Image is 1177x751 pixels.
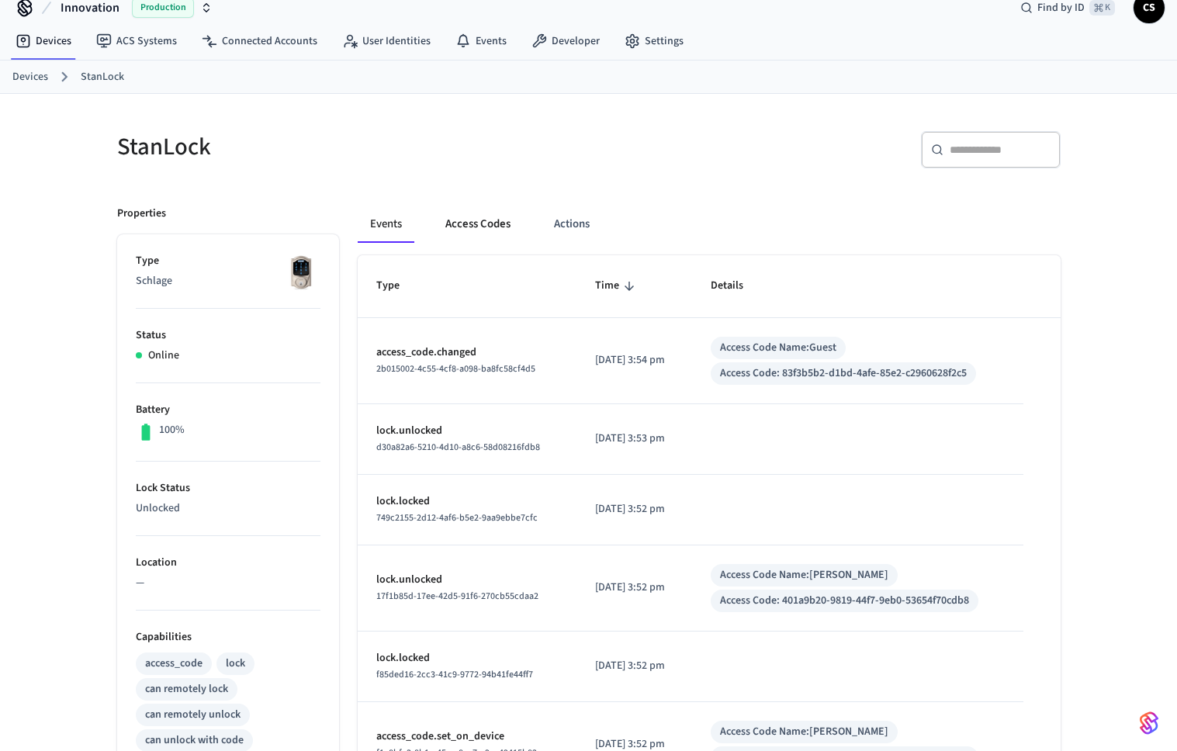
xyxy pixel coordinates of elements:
[136,273,320,289] p: Schlage
[376,668,533,681] span: f85ded16-2cc3-41c9-9772-94b41fe44ff7
[145,681,228,697] div: can remotely lock
[3,27,84,55] a: Devices
[136,555,320,571] p: Location
[282,253,320,292] img: Schlage Sense Smart Deadbolt with Camelot Trim, Front
[117,131,580,163] h5: StanLock
[595,501,674,517] p: [DATE] 3:52 pm
[376,493,558,510] p: lock.locked
[376,650,558,666] p: lock.locked
[145,656,203,672] div: access_code
[136,253,320,269] p: Type
[145,732,244,749] div: can unlock with code
[148,348,179,364] p: Online
[330,27,443,55] a: User Identities
[542,206,602,243] button: Actions
[711,274,763,298] span: Details
[376,511,538,524] span: 749c2155-2d12-4af6-b5e2-9aa9ebbe7cfc
[443,27,519,55] a: Events
[358,206,414,243] button: Events
[12,69,48,85] a: Devices
[159,422,185,438] p: 100%
[136,575,320,591] p: —
[117,206,166,222] p: Properties
[595,580,674,596] p: [DATE] 3:52 pm
[376,572,558,588] p: lock.unlocked
[189,27,330,55] a: Connected Accounts
[136,402,320,418] p: Battery
[81,69,124,85] a: StanLock
[145,707,241,723] div: can remotely unlock
[136,480,320,497] p: Lock Status
[519,27,612,55] a: Developer
[720,365,967,382] div: Access Code: 83f3b5b2-d1bd-4afe-85e2-c2960628f2c5
[136,629,320,645] p: Capabilities
[226,656,245,672] div: lock
[376,729,558,745] p: access_code.set_on_device
[720,593,969,609] div: Access Code: 401a9b20-9819-44f7-9eb0-53654f70cdb8
[1140,711,1158,735] img: SeamLogoGradient.69752ec5.svg
[376,441,540,454] span: d30a82a6-5210-4d10-a8c6-58d08216fdb8
[376,362,535,375] span: 2b015002-4c55-4cf8-a098-ba8fc58cf4d5
[595,352,674,369] p: [DATE] 3:54 pm
[376,423,558,439] p: lock.unlocked
[136,327,320,344] p: Status
[358,206,1061,243] div: ant example
[720,724,888,740] div: Access Code Name: [PERSON_NAME]
[376,590,538,603] span: 17f1b85d-17ee-42d5-91f6-270cb55cdaa2
[720,567,888,583] div: Access Code Name: [PERSON_NAME]
[595,658,674,674] p: [DATE] 3:52 pm
[595,274,639,298] span: Time
[376,344,558,361] p: access_code.changed
[376,274,420,298] span: Type
[720,340,836,356] div: Access Code Name: Guest
[84,27,189,55] a: ACS Systems
[433,206,523,243] button: Access Codes
[136,500,320,517] p: Unlocked
[612,27,696,55] a: Settings
[595,431,674,447] p: [DATE] 3:53 pm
